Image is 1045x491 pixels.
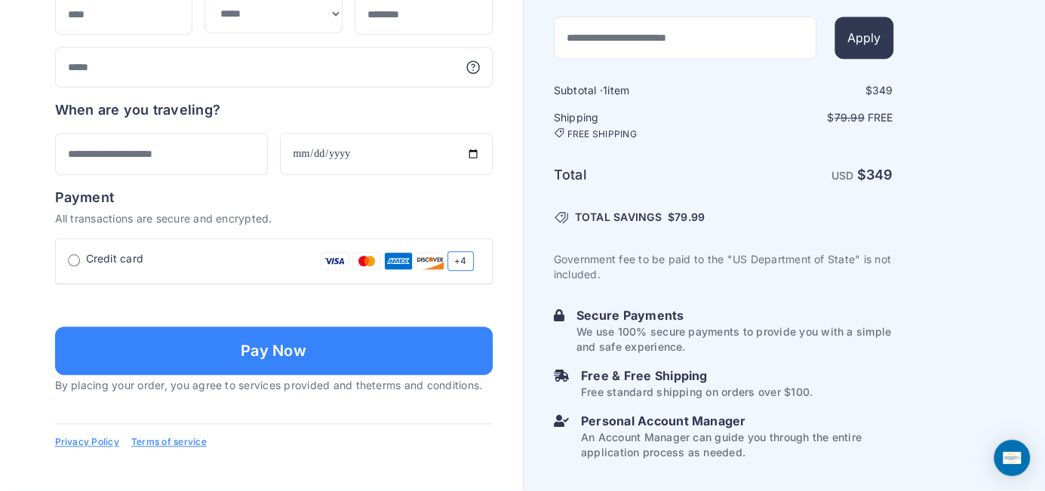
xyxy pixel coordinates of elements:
a: Privacy Policy [55,436,119,448]
h6: Personal Account Manager [581,412,893,430]
span: +4 [447,251,473,271]
span: TOTAL SAVINGS [575,210,662,225]
p: By placing your order, you agree to services provided and the . [55,378,493,393]
p: All transactions are secure and encrypted. [55,211,493,226]
span: 79.99 [675,210,705,223]
h6: Secure Payments [576,306,893,324]
span: Free [868,111,893,124]
div: $ [725,83,893,98]
img: Discover [416,251,444,271]
h6: Payment [55,187,493,208]
img: Visa Card [321,251,349,271]
span: 79.99 [834,111,864,124]
svg: More information [466,60,481,75]
button: Pay Now [55,327,493,375]
span: USD [831,169,854,182]
p: An Account Manager can guide you through the entire application process as needed. [581,430,893,460]
h6: Free & Free Shipping [581,367,813,385]
a: terms and conditions [372,379,479,391]
h6: When are you traveling? [55,100,221,121]
button: Apply [834,17,893,59]
p: $ [725,110,893,125]
span: 1 [603,84,607,97]
span: 349 [866,167,893,183]
p: We use 100% secure payments to provide you with a simple and safe experience. [576,324,893,354]
span: 349 [872,84,893,97]
div: Open Intercom Messenger [994,440,1030,476]
img: Amex [384,251,413,271]
h6: Total [554,164,722,186]
a: Terms of service [131,436,207,448]
p: Government fee to be paid to the "US Department of State" is not included. [554,252,893,282]
p: Free standard shipping on orders over $100. [581,385,813,400]
span: $ [668,210,705,225]
h6: Shipping [554,110,722,140]
h6: Subtotal · item [554,83,722,98]
strong: $ [857,167,893,183]
span: FREE SHIPPING [567,128,637,140]
span: Credit card [86,251,144,266]
img: Mastercard [352,251,381,271]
